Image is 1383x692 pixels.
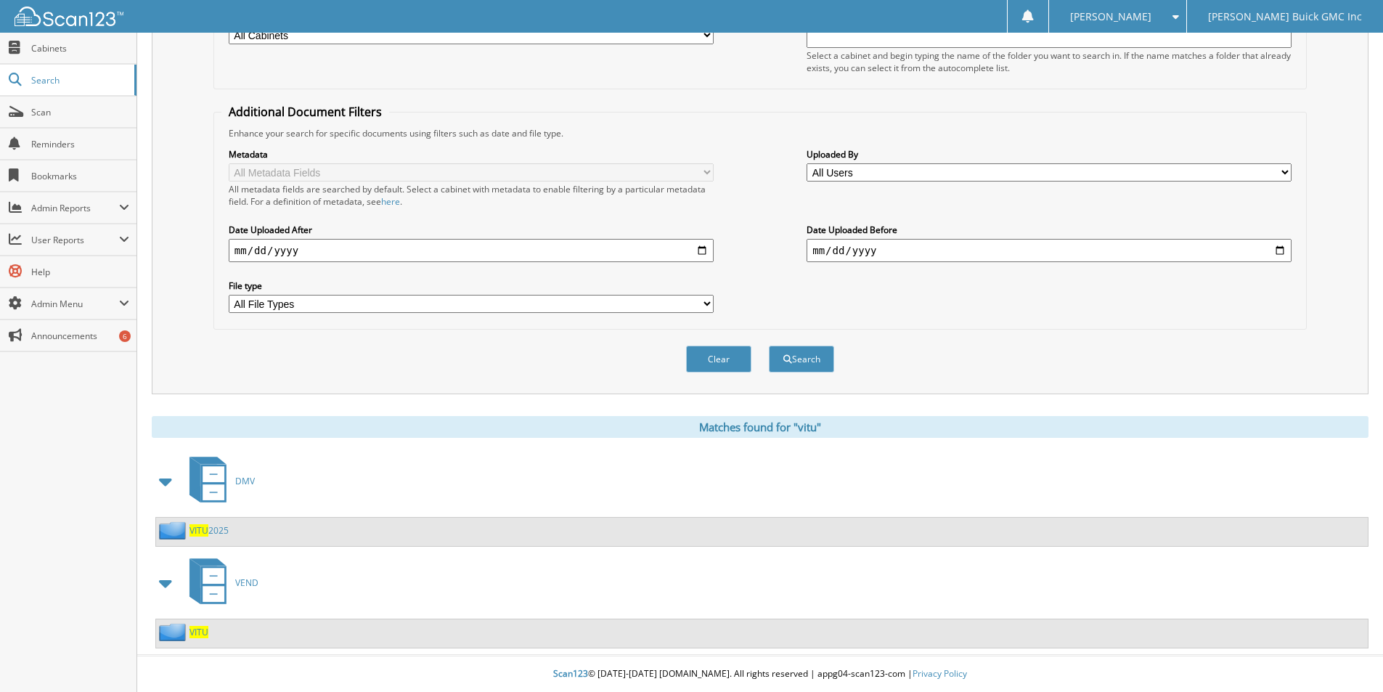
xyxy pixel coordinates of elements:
span: VITU [189,524,208,537]
a: DMV [181,452,255,510]
span: Scan123 [553,667,588,680]
iframe: Chat Widget [1310,622,1383,692]
button: Clear [686,346,751,373]
span: VEND [235,577,258,589]
img: folder2.png [159,521,189,540]
a: Privacy Policy [913,667,967,680]
div: 6 [119,330,131,342]
label: Uploaded By [807,148,1292,160]
label: Date Uploaded After [229,224,714,236]
span: Cabinets [31,42,129,54]
button: Search [769,346,834,373]
span: Bookmarks [31,170,129,182]
a: VITU2025 [189,524,229,537]
span: User Reports [31,234,119,246]
span: Help [31,266,129,278]
legend: Additional Document Filters [221,104,389,120]
span: DMV [235,475,255,487]
a: here [381,195,400,208]
div: © [DATE]-[DATE] [DOMAIN_NAME]. All rights reserved | appg04-scan123-com | [137,656,1383,692]
span: [PERSON_NAME] [1070,12,1151,21]
div: Matches found for "vitu" [152,416,1368,438]
span: Announcements [31,330,129,342]
img: folder2.png [159,623,189,641]
img: scan123-logo-white.svg [15,7,123,26]
span: [PERSON_NAME] Buick GMC Inc [1208,12,1362,21]
span: Admin Menu [31,298,119,310]
span: Search [31,74,127,86]
input: start [229,239,714,262]
label: File type [229,280,714,292]
span: Reminders [31,138,129,150]
input: end [807,239,1292,262]
a: VITU [189,626,208,638]
span: Scan [31,106,129,118]
div: Select a cabinet and begin typing the name of the folder you want to search in. If the name match... [807,49,1292,74]
a: VEND [181,554,258,611]
div: All metadata fields are searched by default. Select a cabinet with metadata to enable filtering b... [229,183,714,208]
label: Date Uploaded Before [807,224,1292,236]
label: Metadata [229,148,714,160]
span: Admin Reports [31,202,119,214]
div: Enhance your search for specific documents using filters such as date and file type. [221,127,1299,139]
